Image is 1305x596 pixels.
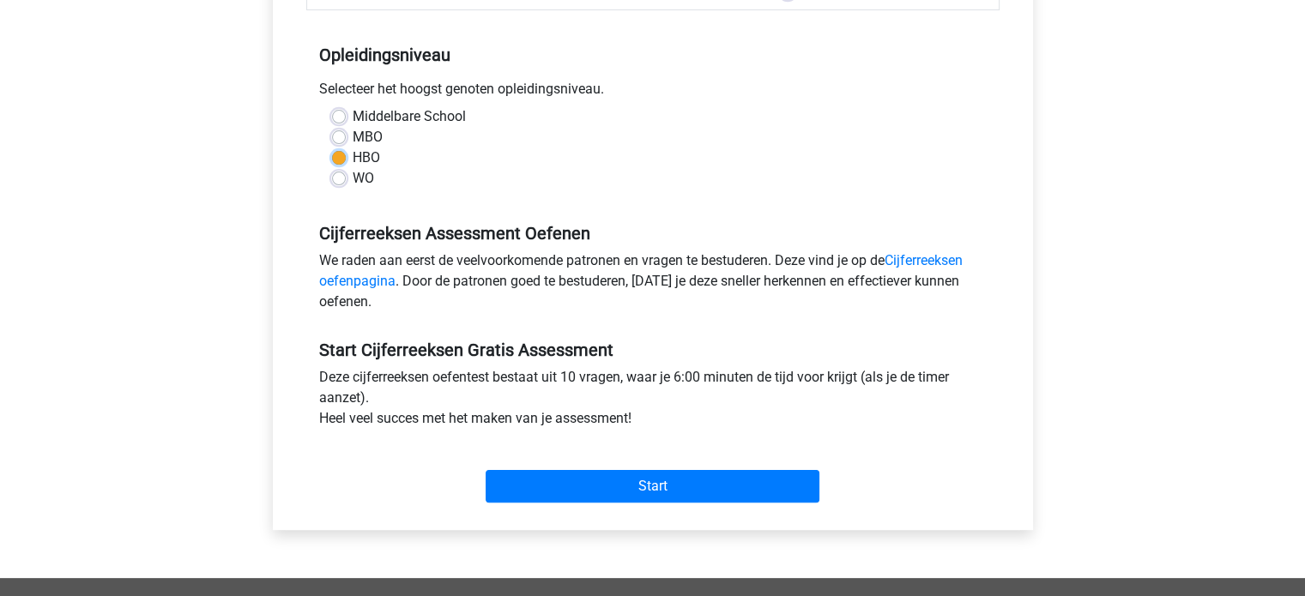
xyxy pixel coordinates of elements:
[319,340,987,360] h5: Start Cijferreeksen Gratis Assessment
[319,38,987,72] h5: Opleidingsniveau
[306,79,1000,106] div: Selecteer het hoogst genoten opleidingsniveau.
[353,147,380,168] label: HBO
[306,250,1000,319] div: We raden aan eerst de veelvoorkomende patronen en vragen te bestuderen. Deze vind je op de . Door...
[306,367,1000,436] div: Deze cijferreeksen oefentest bestaat uit 10 vragen, waar je 6:00 minuten de tijd voor krijgt (als...
[353,106,466,127] label: Middelbare School
[353,127,383,147] label: MBO
[319,223,987,244] h5: Cijferreeksen Assessment Oefenen
[486,470,819,503] input: Start
[353,168,374,189] label: WO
